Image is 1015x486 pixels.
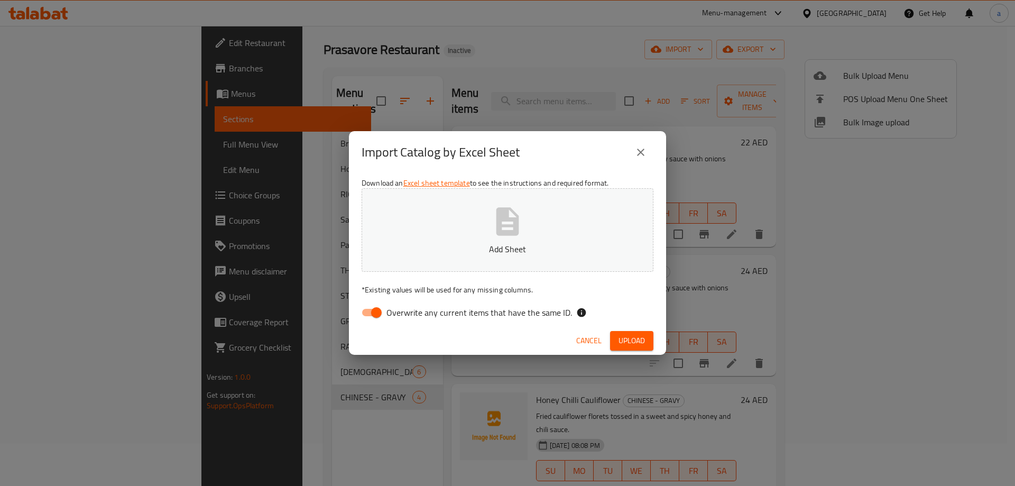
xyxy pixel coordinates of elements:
p: Add Sheet [378,243,637,255]
button: close [628,140,653,165]
button: Add Sheet [362,188,653,272]
div: Download an to see the instructions and required format. [349,173,666,327]
h2: Import Catalog by Excel Sheet [362,144,520,161]
span: Upload [619,334,645,347]
button: Cancel [572,331,606,351]
span: Cancel [576,334,602,347]
svg: If the overwrite option isn't selected, then the items that match an existing ID will be ignored ... [576,307,587,318]
button: Upload [610,331,653,351]
a: Excel sheet template [403,176,470,190]
p: Existing values will be used for any missing columns. [362,285,653,295]
span: Overwrite any current items that have the same ID. [386,306,572,319]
